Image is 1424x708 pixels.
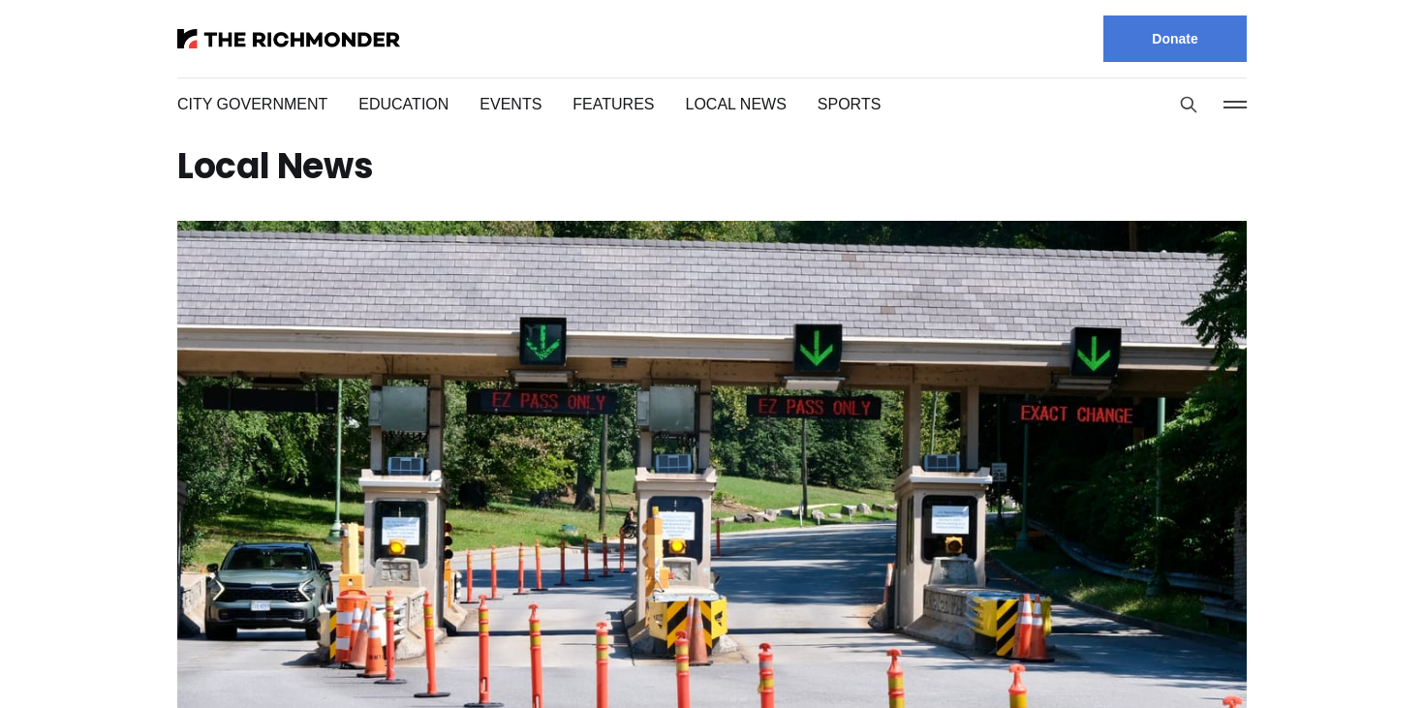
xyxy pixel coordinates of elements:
[1103,15,1247,62] a: Donate
[563,93,638,115] a: Features
[475,93,532,115] a: Events
[177,151,1247,182] h1: Local News
[177,93,323,115] a: City Government
[669,93,765,115] a: Local News
[796,93,855,115] a: Sports
[354,93,444,115] a: Education
[177,29,400,48] img: The Richmonder
[1259,613,1424,708] iframe: portal-trigger
[1174,90,1203,119] button: Search this site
